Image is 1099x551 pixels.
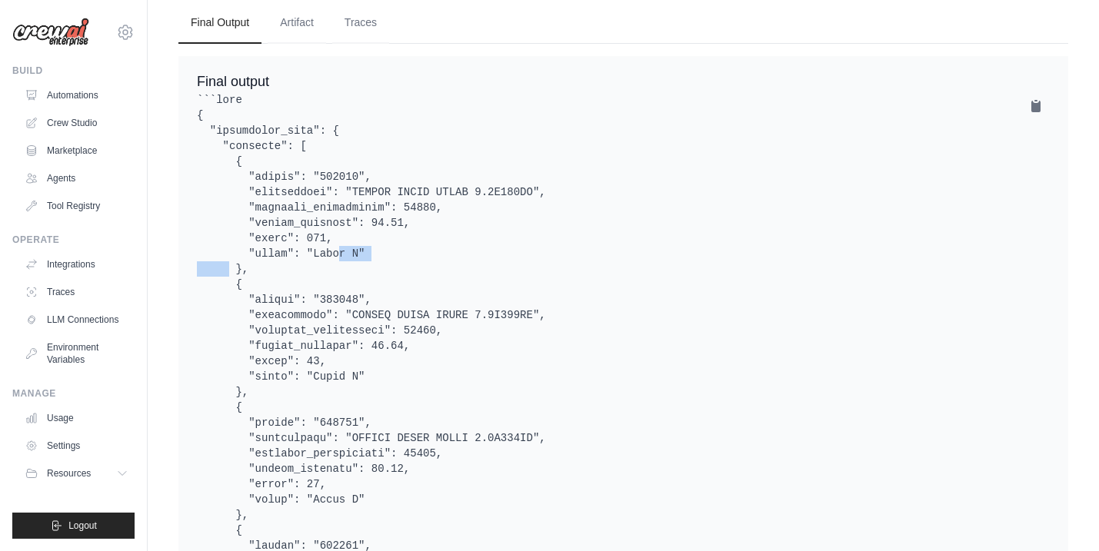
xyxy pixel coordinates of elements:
a: Traces [18,280,135,304]
button: Traces [332,2,389,44]
a: Environment Variables [18,335,135,372]
a: Crew Studio [18,111,135,135]
span: Final output [197,74,269,89]
div: Operate [12,234,135,246]
span: Resources [47,467,91,480]
iframe: Chat Widget [1022,477,1099,551]
div: Manage [12,387,135,400]
a: LLM Connections [18,307,135,332]
a: Tool Registry [18,194,135,218]
a: Agents [18,166,135,191]
a: Automations [18,83,135,108]
a: Marketplace [18,138,135,163]
button: Artifact [268,2,326,44]
div: Widget de chat [1022,477,1099,551]
img: Logo [12,18,89,47]
a: Usage [18,406,135,430]
a: Integrations [18,252,135,277]
a: Settings [18,433,135,458]
button: Final Output [178,2,261,44]
button: Resources [18,461,135,486]
button: Logout [12,513,135,539]
div: Build [12,65,135,77]
span: Logout [68,519,97,532]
